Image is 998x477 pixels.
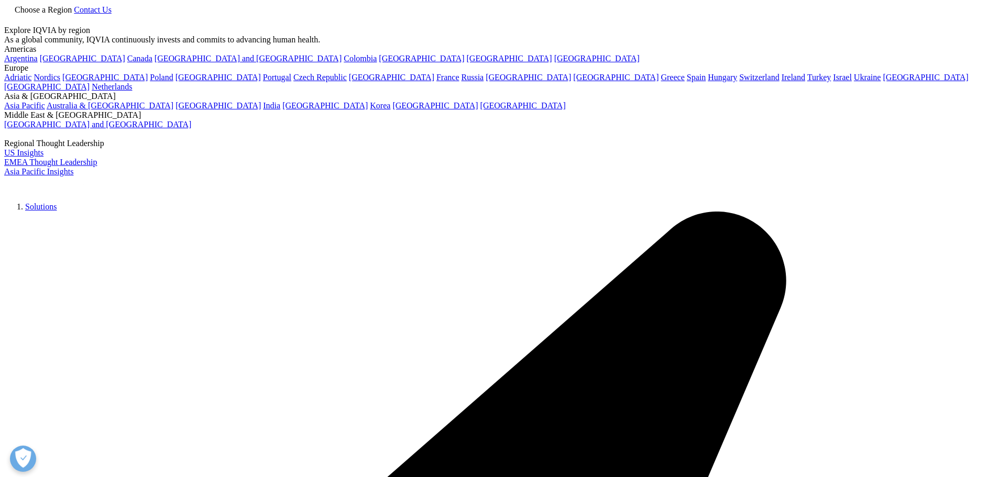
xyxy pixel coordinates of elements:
[4,73,31,82] a: Adriatic
[4,92,994,101] div: Asia & [GEOGRAPHIC_DATA]
[739,73,779,82] a: Switzerland
[344,54,377,63] a: Colombia
[263,101,280,110] a: India
[4,167,73,176] a: Asia Pacific Insights
[4,110,994,120] div: Middle East & [GEOGRAPHIC_DATA]
[34,73,60,82] a: Nordics
[4,148,43,157] a: US Insights
[92,82,132,91] a: Netherlands
[4,45,994,54] div: Americas
[782,73,805,82] a: Ireland
[4,26,994,35] div: Explore IQVIA by region
[573,73,659,82] a: [GEOGRAPHIC_DATA]
[74,5,112,14] a: Contact Us
[486,73,571,82] a: [GEOGRAPHIC_DATA]
[4,120,191,129] a: [GEOGRAPHIC_DATA] and [GEOGRAPHIC_DATA]
[4,63,994,73] div: Europe
[47,101,173,110] a: Australia & [GEOGRAPHIC_DATA]
[436,73,459,82] a: France
[40,54,125,63] a: [GEOGRAPHIC_DATA]
[554,54,640,63] a: [GEOGRAPHIC_DATA]
[10,446,36,472] button: Abrir preferências
[127,54,152,63] a: Canada
[150,73,173,82] a: Poland
[807,73,831,82] a: Turkey
[480,101,566,110] a: [GEOGRAPHIC_DATA]
[349,73,434,82] a: [GEOGRAPHIC_DATA]
[155,54,342,63] a: [GEOGRAPHIC_DATA] and [GEOGRAPHIC_DATA]
[854,73,881,82] a: Ukraine
[15,5,72,14] span: Choose a Region
[176,73,261,82] a: [GEOGRAPHIC_DATA]
[4,82,90,91] a: [GEOGRAPHIC_DATA]
[833,73,852,82] a: Israel
[370,101,390,110] a: Korea
[883,73,968,82] a: [GEOGRAPHIC_DATA]
[379,54,464,63] a: [GEOGRAPHIC_DATA]
[462,73,484,82] a: Russia
[4,35,994,45] div: As a global community, IQVIA continuously invests and commits to advancing human health.
[708,73,737,82] a: Hungary
[661,73,684,82] a: Greece
[4,101,45,110] a: Asia Pacific
[392,101,478,110] a: [GEOGRAPHIC_DATA]
[4,139,994,148] div: Regional Thought Leadership
[62,73,148,82] a: [GEOGRAPHIC_DATA]
[263,73,291,82] a: Portugal
[4,158,97,167] a: EMEA Thought Leadership
[25,202,57,211] a: Solutions
[176,101,261,110] a: [GEOGRAPHIC_DATA]
[4,54,38,63] a: Argentina
[467,54,552,63] a: [GEOGRAPHIC_DATA]
[687,73,706,82] a: Spain
[293,73,347,82] a: Czech Republic
[282,101,368,110] a: [GEOGRAPHIC_DATA]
